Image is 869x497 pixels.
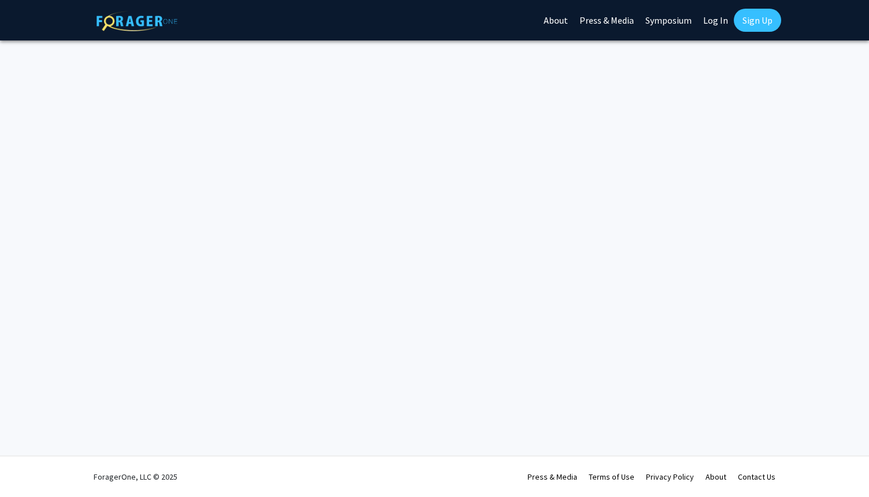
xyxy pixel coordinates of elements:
div: ForagerOne, LLC © 2025 [94,457,177,497]
img: ForagerOne Logo [96,11,177,31]
a: Contact Us [738,472,775,482]
a: Terms of Use [589,472,634,482]
a: Privacy Policy [646,472,694,482]
a: About [705,472,726,482]
a: Press & Media [528,472,577,482]
a: Sign Up [734,9,781,32]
